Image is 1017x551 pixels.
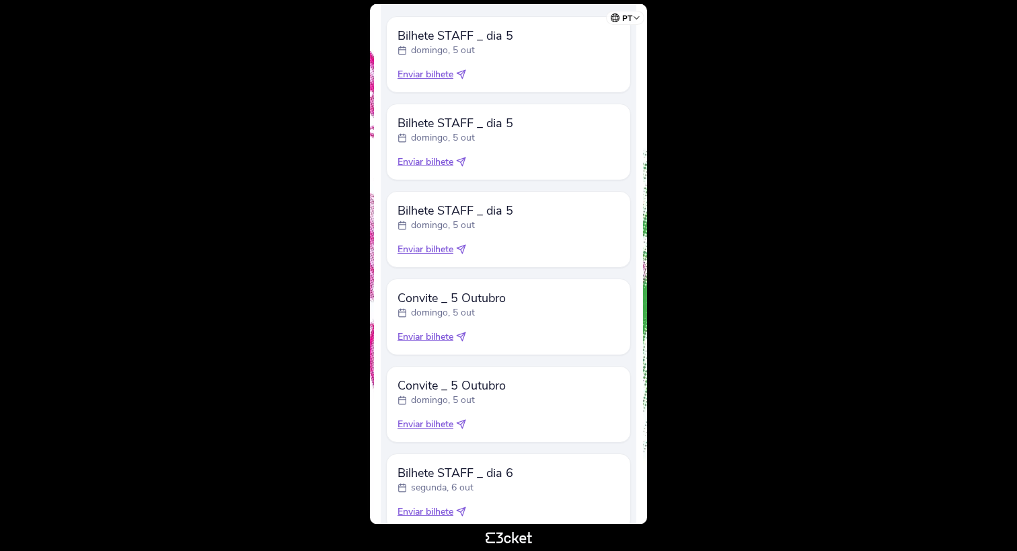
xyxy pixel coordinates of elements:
span: Enviar bilhete [398,330,453,344]
p: domingo, 5 out [411,219,475,232]
span: Enviar bilhete [398,505,453,519]
span: Bilhete STAFF _ dia 5 [398,115,513,131]
span: Bilhete STAFF _ dia 5 [398,28,513,44]
span: Bilhete STAFF _ dia 6 [398,465,513,481]
p: domingo, 5 out [411,394,475,407]
span: Enviar bilhete [398,68,453,81]
span: Enviar bilhete [398,155,453,169]
span: Convite _ 5 Outubro [398,377,506,394]
span: Convite _ 5 Outubro [398,290,506,306]
p: domingo, 5 out [411,131,475,145]
span: Bilhete STAFF _ dia 5 [398,203,513,219]
p: segunda, 6 out [411,481,474,494]
span: Enviar bilhete [398,418,453,431]
span: Enviar bilhete [398,243,453,256]
p: domingo, 5 out [411,306,475,320]
p: domingo, 5 out [411,44,475,57]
